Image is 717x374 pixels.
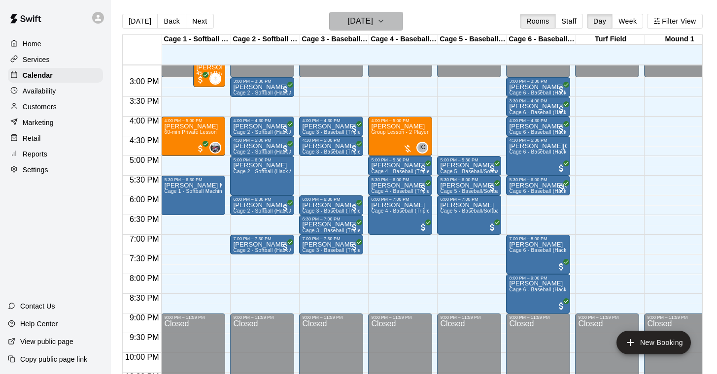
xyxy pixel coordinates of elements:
div: Availability [8,84,103,98]
div: 4:00 PM – 4:30 PM: Clint Marcus [230,117,294,136]
span: Cage 2 - Softball (Hack Attack Hand-fed Machine) [233,129,350,135]
span: Cage 2 - Softball (Hack Attack Hand-fed Machine) [233,90,350,95]
span: Cage 5 - Baseball/Softball (Triple Play - HitTrax) [440,208,553,214]
span: Brianna Velasquez [213,73,221,85]
div: 4:30 PM – 5:00 PM: Clint Marcus [230,136,294,156]
div: 6:00 PM – 6:30 PM [302,197,360,202]
span: All customers have paid [280,124,290,134]
button: Filter View [647,14,702,29]
span: Cage 2 - Softball (Hack Attack Hand-fed Machine) [233,208,350,214]
div: 6:00 PM – 6:30 PM: Clint Marcus [230,195,294,215]
span: Group Lesson - 2 Players [371,129,431,135]
span: 7:30 PM [127,254,162,263]
span: 10:00 PM [123,353,161,361]
button: [DATE] [329,12,403,31]
div: 4:30 PM – 5:00 PM [233,138,291,143]
div: 4:00 PM – 4:30 PM [233,118,291,123]
span: Cage 3 - Baseball (Triple Play) [302,129,374,135]
div: 5:00 PM – 5:30 PM [371,157,429,162]
div: 6:00 PM – 7:00 PM [440,197,498,202]
span: All customers have paid [280,203,290,213]
span: All customers have paid [280,144,290,154]
span: All customers have paid [349,242,359,252]
div: 5:00 PM – 6:00 PM [233,157,291,162]
span: All customers have paid [349,124,359,134]
p: Settings [23,165,48,175]
div: 5:30 PM – 6:30 PM: Nolan Hoff Make Up [161,176,225,215]
span: Cage 6 - Baseball (Hack Attack Hand-fed Machine) [509,90,628,95]
span: All customers have paid [418,163,428,173]
span: All customers have paid [418,222,428,232]
p: Services [23,55,50,64]
div: 7:00 PM – 7:30 PM: Julian Harris [299,235,363,254]
button: Rooms [520,14,555,29]
div: 5:30 PM – 6:00 PM [371,177,429,182]
span: 3:30 PM [127,97,162,105]
span: Cage 6 - Baseball (Hack Attack Hand-fed Machine) [509,129,628,135]
div: Cage 2 - Softball (Triple Play) [231,35,300,44]
span: Jacob Reyes [213,142,221,154]
span: 8:00 PM [127,274,162,282]
a: Marketing [8,115,103,130]
div: 8:00 PM – 9:00 PM [509,276,567,280]
span: Cage 3 - Baseball (Triple Play) [302,228,374,233]
h6: [DATE] [348,14,373,28]
div: 3:00 PM – 3:30 PM: Jewels Lawrence [506,77,570,97]
div: 4:00 PM – 4:30 PM [302,118,360,123]
span: 9:00 PM [127,313,162,322]
span: Cage 6 - Baseball (Hack Attack Hand-fed Machine) [509,188,628,194]
div: 5:30 PM – 6:00 PM: Brian Moncure [437,176,501,195]
div: Services [8,52,103,67]
span: All customers have paid [556,301,566,311]
p: Customers [23,102,57,112]
span: 8:30 PM [127,294,162,302]
span: 6:30 PM [127,215,162,223]
div: Cage 4 - Baseball (Triple Play) [369,35,438,44]
div: 9:00 PM – 11:59 PM [233,315,291,320]
div: 5:00 PM – 6:00 PM: Clint [230,156,294,195]
span: All customers have paid [349,144,359,154]
p: Reports [23,149,47,159]
div: 9:00 PM – 11:59 PM [647,315,705,320]
div: 4:00 PM – 5:00 PM: James Kenison [161,117,225,156]
div: 6:00 PM – 6:30 PM [233,197,291,202]
span: Cage 4 - Baseball (Triple play) [371,208,443,214]
p: Copy public page link [20,354,87,364]
div: 7:00 PM – 8:00 PM [509,236,567,241]
a: Retail [8,131,103,146]
span: Cage 4 - Baseball (Triple play) [371,169,443,174]
span: 7:00 PM [127,235,162,243]
a: Customers [8,99,103,114]
span: All customers have paid [556,262,566,272]
span: Cage 3 - Baseball (Triple Play) [302,149,374,155]
span: All customers have paid [487,222,497,232]
div: Cage 6 - Baseball (Hack Attack Hand-fed Machine) [507,35,576,44]
div: Cage 5 - Baseball (HitTrax) [438,35,507,44]
div: 5:30 PM – 6:00 PM [509,177,567,182]
span: 60-min Private Lesson [164,129,217,135]
span: Cage 6 - Baseball (Hack Attack Hand-fed Machine) [509,149,628,155]
button: Next [186,14,213,29]
p: View public page [20,337,73,346]
div: 2:30 PM – 3:15 PM: Kathereen Gorenc [193,58,225,87]
div: Settings [8,162,103,177]
span: All customers have paid [487,183,497,193]
span: 6:00 PM [127,195,162,204]
div: 8:00 PM – 9:00 PM: Manuel Velasquez [506,274,570,313]
div: 5:30 PM – 6:00 PM: Jaedyn Rodezno [506,176,570,195]
div: 4:00 PM – 5:00 PM [164,118,222,123]
p: Contact Us [20,301,55,311]
span: 3:00 PM [127,77,162,86]
div: 3:00 PM – 3:30 PM [509,79,567,84]
div: 6:30 PM – 7:00 PM [302,217,360,221]
span: Cage 2 - Softball (Hack Attack Hand-fed Machine) [233,169,350,174]
span: All customers have paid [556,163,566,173]
div: 5:30 PM – 6:30 PM [164,177,222,182]
p: Home [23,39,41,49]
span: Cage 4 - Baseball (Triple play) [371,188,443,194]
div: 4:30 PM – 5:30 PM [509,138,567,143]
p: Retail [23,133,41,143]
span: All customers have paid [418,183,428,193]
